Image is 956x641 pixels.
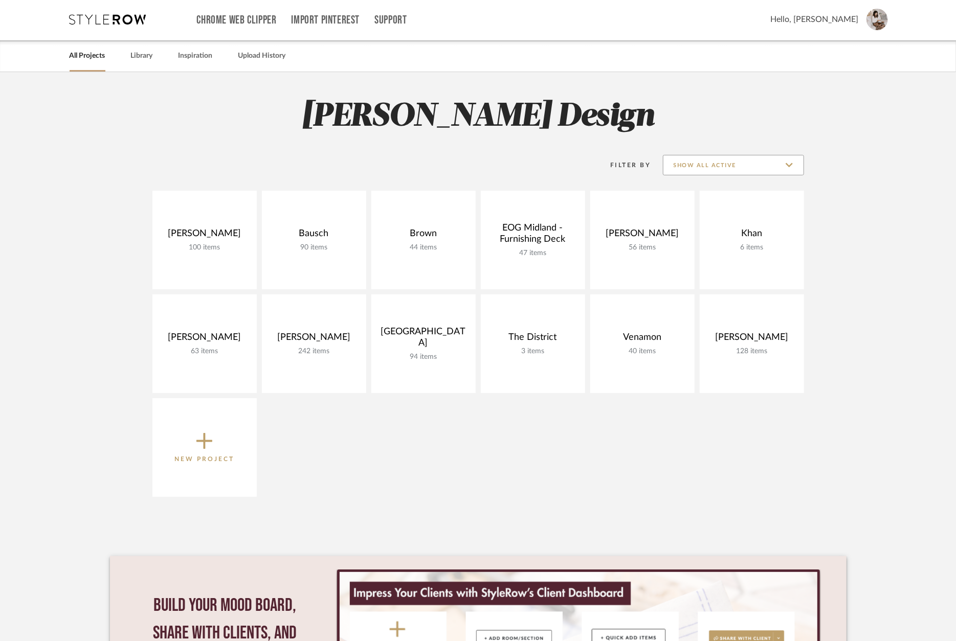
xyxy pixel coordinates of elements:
[597,160,651,170] div: Filter By
[489,347,577,356] div: 3 items
[489,332,577,347] div: The District
[708,243,796,252] div: 6 items
[238,49,286,63] a: Upload History
[270,347,358,356] div: 242 items
[598,332,686,347] div: Venamon
[489,222,577,249] div: EOG Midland - Furnishing Deck
[598,228,686,243] div: [PERSON_NAME]
[708,332,796,347] div: [PERSON_NAME]
[270,243,358,252] div: 90 items
[771,13,859,26] span: Hello, [PERSON_NAME]
[270,332,358,347] div: [PERSON_NAME]
[380,326,468,353] div: [GEOGRAPHIC_DATA]
[598,347,686,356] div: 40 items
[374,16,407,25] a: Support
[380,353,468,361] div: 94 items
[380,243,468,252] div: 44 items
[598,243,686,252] div: 56 items
[152,398,257,497] button: New Project
[270,228,358,243] div: Bausch
[131,49,153,63] a: Library
[197,16,277,25] a: Chrome Web Clipper
[866,9,888,30] img: avatar
[161,347,249,356] div: 63 items
[110,98,847,136] h2: [PERSON_NAME] Design
[161,228,249,243] div: [PERSON_NAME]
[380,228,468,243] div: Brown
[708,347,796,356] div: 128 items
[708,228,796,243] div: Khan
[489,249,577,258] div: 47 items
[70,49,105,63] a: All Projects
[291,16,360,25] a: Import Pinterest
[161,332,249,347] div: [PERSON_NAME]
[174,454,234,464] p: New Project
[161,243,249,252] div: 100 items
[179,49,213,63] a: Inspiration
